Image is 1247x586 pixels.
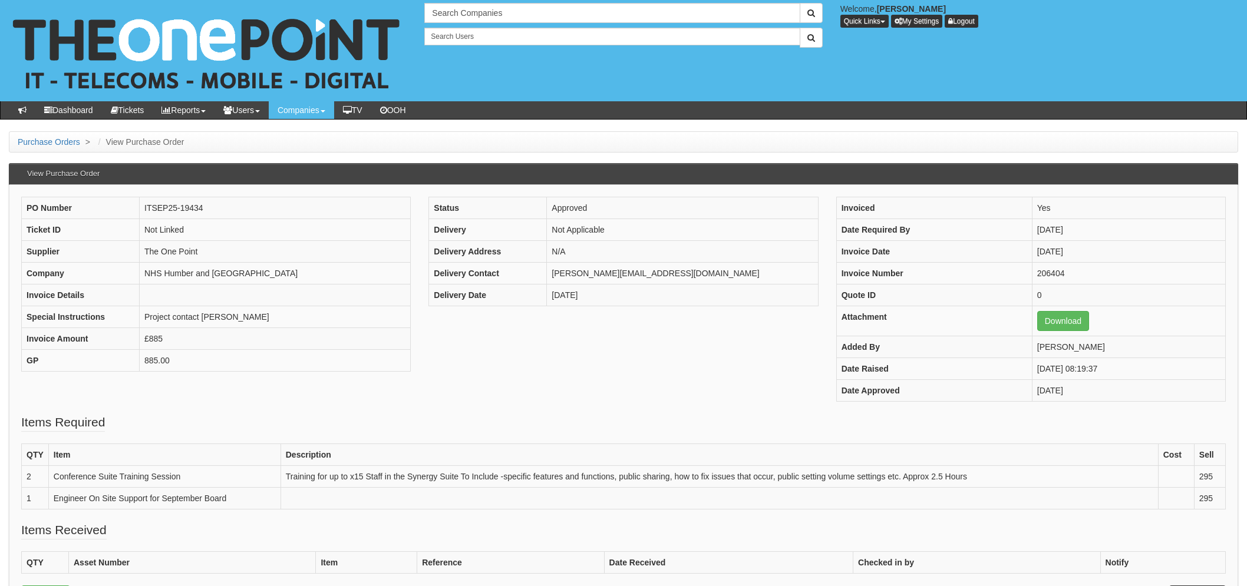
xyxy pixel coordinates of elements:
td: 206404 [1032,262,1225,284]
a: Download [1037,311,1089,331]
th: Supplier [22,240,140,262]
td: [DATE] 08:19:37 [1032,357,1225,379]
th: Delivery Date [429,284,547,306]
th: Date Received [604,551,853,573]
td: ITSEP25-19434 [140,197,411,218]
input: Search Users [424,28,800,45]
th: Company [22,262,140,284]
td: Engineer On Site Support for September Board [48,487,281,509]
th: Item [48,443,281,465]
th: Date Raised [836,357,1032,379]
a: Dashboard [35,101,102,119]
td: Yes [1032,197,1225,218]
th: Ticket ID [22,218,140,240]
th: Invoice Date [836,240,1032,262]
a: Companies [269,101,334,119]
td: £885 [140,327,411,349]
td: 0 [1032,284,1225,306]
th: Invoice Number [836,262,1032,284]
a: Tickets [102,101,153,119]
th: Reference [417,551,604,573]
td: Project contact [PERSON_NAME] [140,306,411,327]
th: Special Instructions [22,306,140,327]
th: Checked in by [853,551,1100,573]
td: N/A [547,240,818,262]
legend: Items Required [21,413,105,432]
td: Approved [547,197,818,218]
th: Sell [1194,443,1225,465]
th: PO Number [22,197,140,218]
td: 295 [1194,487,1225,509]
th: Asset Number [69,551,316,573]
th: Delivery Address [429,240,547,262]
span: > [83,137,93,147]
th: Added By [836,336,1032,357]
th: GP [22,349,140,371]
td: [PERSON_NAME][EMAIL_ADDRESS][DOMAIN_NAME] [547,262,818,284]
td: [DATE] [1032,240,1225,262]
th: Date Required By [836,218,1032,240]
td: 295 [1194,465,1225,487]
td: [DATE] [1032,218,1225,240]
a: Users [215,101,269,119]
th: Cost [1158,443,1194,465]
th: Date Approved [836,379,1032,401]
a: OOH [371,101,415,119]
a: Purchase Orders [18,137,80,147]
h3: View Purchase Order [21,164,105,184]
input: Search Companies [424,3,800,23]
a: TV [334,101,371,119]
td: [DATE] [1032,379,1225,401]
legend: Items Received [21,521,107,539]
td: 885.00 [140,349,411,371]
td: Not Linked [140,218,411,240]
td: The One Point [140,240,411,262]
th: Quote ID [836,284,1032,306]
th: Status [429,197,547,218]
td: Conference Suite Training Session [48,465,281,487]
th: Item [316,551,417,573]
th: QTY [22,443,49,465]
th: Delivery [429,218,547,240]
th: Invoice Amount [22,327,140,349]
td: NHS Humber and [GEOGRAPHIC_DATA] [140,262,411,284]
a: My Settings [891,15,943,28]
li: View Purchase Order [95,136,184,148]
th: Description [281,443,1158,465]
th: Delivery Contact [429,262,547,284]
a: Logout [945,15,978,28]
div: Welcome, [832,3,1247,28]
th: Notify [1100,551,1225,573]
b: [PERSON_NAME] [877,4,946,14]
td: 1 [22,487,49,509]
th: Attachment [836,306,1032,336]
td: [DATE] [547,284,818,306]
th: QTY [22,551,69,573]
td: Training for up to x15 Staff in the Synergy Suite To Include -specific features and functions, pu... [281,465,1158,487]
td: [PERSON_NAME] [1032,336,1225,357]
a: Reports [153,101,215,119]
th: Invoiced [836,197,1032,218]
th: Invoice Details [22,284,140,306]
td: Not Applicable [547,218,818,240]
td: 2 [22,465,49,487]
button: Quick Links [840,15,889,28]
